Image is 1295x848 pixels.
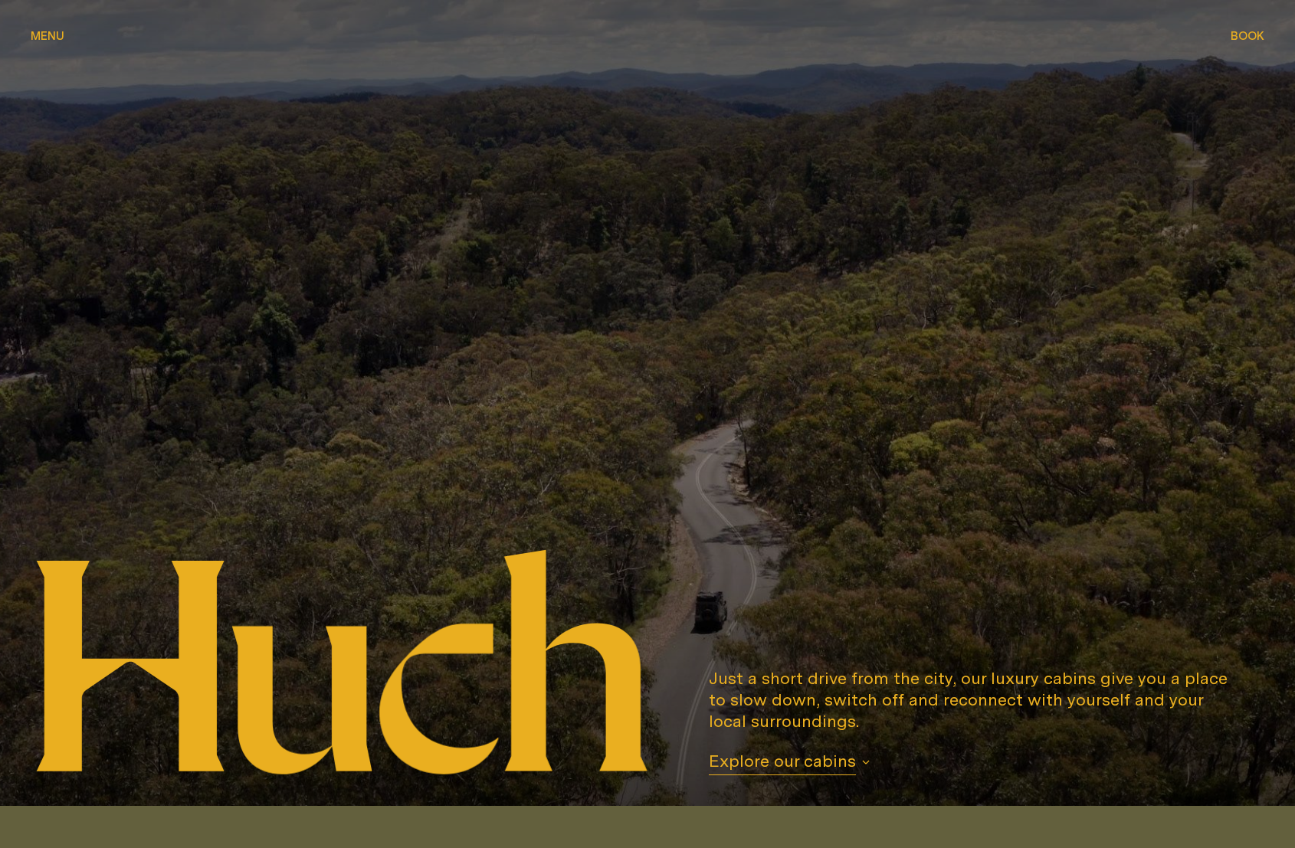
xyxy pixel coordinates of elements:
[1231,28,1264,46] button: show booking tray
[1231,30,1264,41] span: Book
[709,750,870,775] button: Explore our cabins
[709,750,856,775] span: Explore our cabins
[31,30,64,41] span: Menu
[709,667,1234,732] p: Just a short drive from the city, our luxury cabins give you a place to slow down, switch off and...
[31,28,64,46] button: show menu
